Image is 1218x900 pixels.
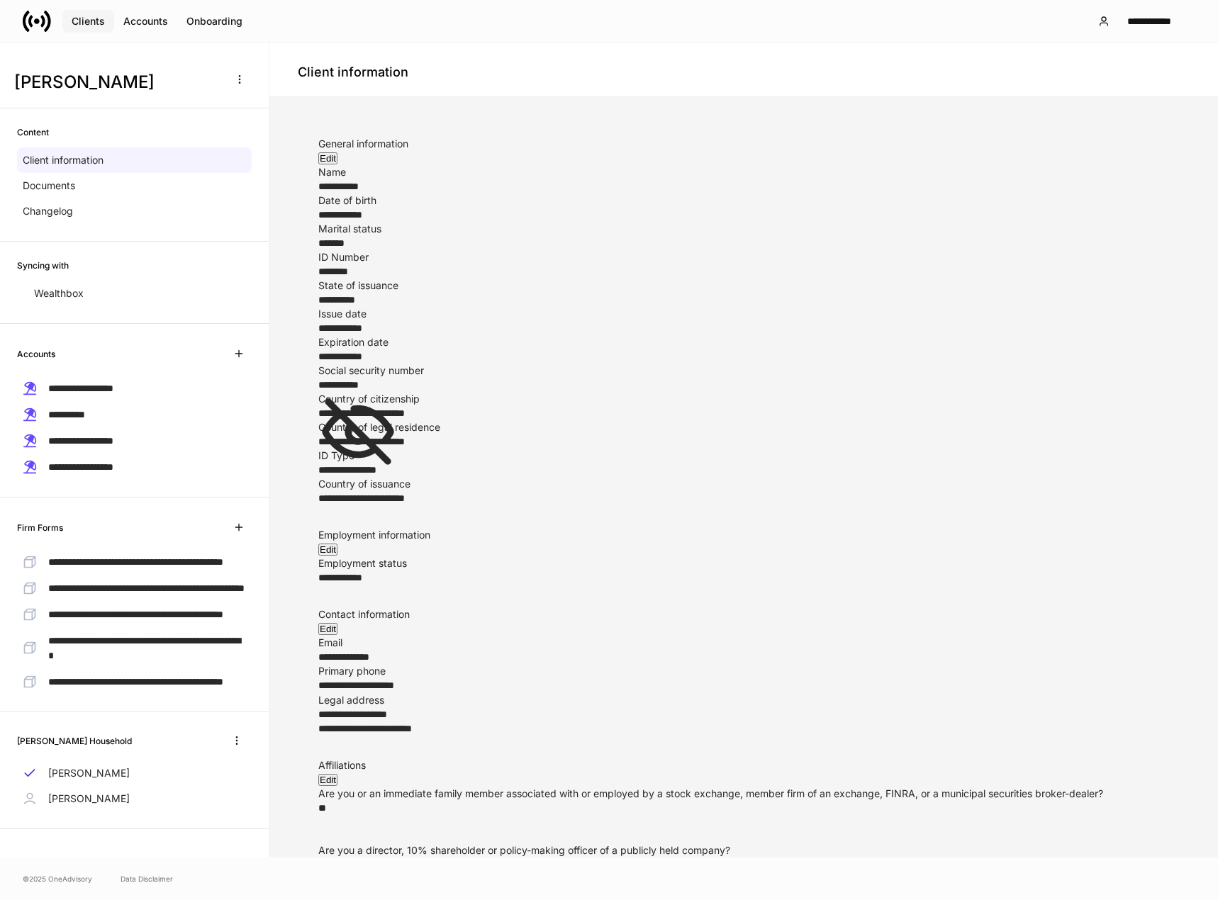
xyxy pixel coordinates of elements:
h6: Firm Forms [17,521,63,534]
div: Name [318,165,1169,179]
div: Accounts [123,16,168,26]
div: General information [318,137,1169,151]
div: Onboarding [186,16,242,26]
button: Clients [62,10,114,33]
div: Country of legal residence [318,420,1169,434]
div: State of issuance [318,279,1169,293]
a: Wealthbox [17,281,252,306]
div: ID Type [318,449,1169,463]
button: Edit [318,544,337,556]
a: Client information [17,147,252,173]
div: Affiliations [318,758,1169,772]
h4: Client information [298,64,408,81]
h6: Content [17,125,49,139]
div: Edit [320,545,336,554]
div: Clients [72,16,105,26]
div: Are you or an immediate family member associated with or employed by a stock exchange, member fir... [318,787,1169,801]
div: Edit [320,624,336,634]
button: Onboarding [177,10,252,33]
div: Edit [320,154,336,163]
a: Changelog [17,198,252,224]
button: Edit [318,623,337,635]
div: Contact information [318,607,1169,621]
div: Social security number [318,364,1169,378]
div: Legal address [318,693,1169,707]
span: © 2025 OneAdvisory [23,873,92,884]
a: [PERSON_NAME] [17,760,252,786]
div: Country of issuance [318,477,1169,491]
div: Edit [320,775,336,784]
p: Wealthbox [34,286,84,300]
div: Email [318,636,1169,650]
h6: [PERSON_NAME] Household [17,734,132,748]
div: Primary phone [318,664,1169,678]
h6: Accounts [17,347,55,361]
div: ID Number [318,250,1169,264]
button: Accounts [114,10,177,33]
p: [PERSON_NAME] [48,766,130,780]
p: Changelog [23,204,73,218]
div: Employment information [318,528,1169,542]
div: Issue date [318,307,1169,321]
h6: Syncing with [17,259,69,272]
button: Edit [318,774,337,786]
div: Expiration date [318,335,1169,349]
p: Documents [23,179,75,193]
div: Country of citizenship [318,392,1169,406]
a: Documents [17,173,252,198]
h3: [PERSON_NAME] [14,71,219,94]
div: Date of birth [318,193,1169,208]
div: Employment status [318,556,1169,570]
div: Are you a director, 10% shareholder or policy-making officer of a publicly held company? [318,843,1169,857]
a: [PERSON_NAME] [17,786,252,811]
p: Client information [23,153,104,167]
div: Marital status [318,222,1169,236]
a: Data Disclaimer [121,873,173,884]
button: Edit [318,152,337,164]
p: [PERSON_NAME] [48,792,130,806]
